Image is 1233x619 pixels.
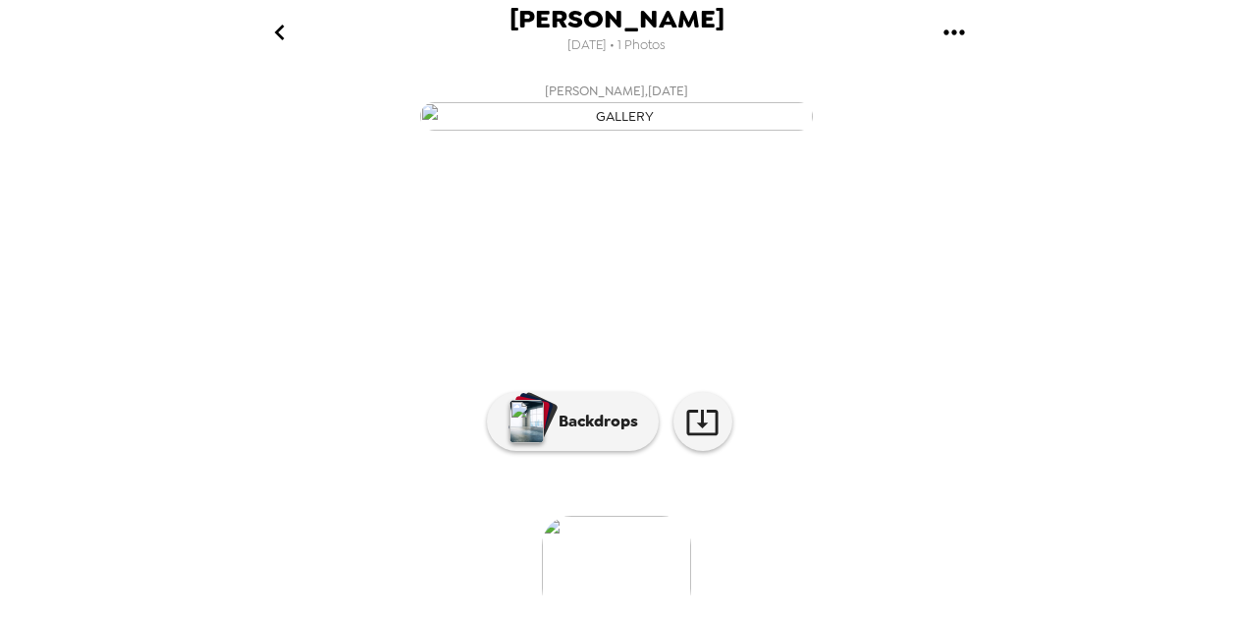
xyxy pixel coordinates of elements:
span: [DATE] • 1 Photos [567,32,666,59]
img: gallery [542,516,691,618]
p: Backdrops [549,410,638,433]
button: Backdrops [487,392,659,451]
span: [PERSON_NAME] , [DATE] [545,80,688,102]
span: [PERSON_NAME] [509,6,724,32]
img: gallery [420,102,813,131]
button: [PERSON_NAME],[DATE] [224,74,1009,137]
